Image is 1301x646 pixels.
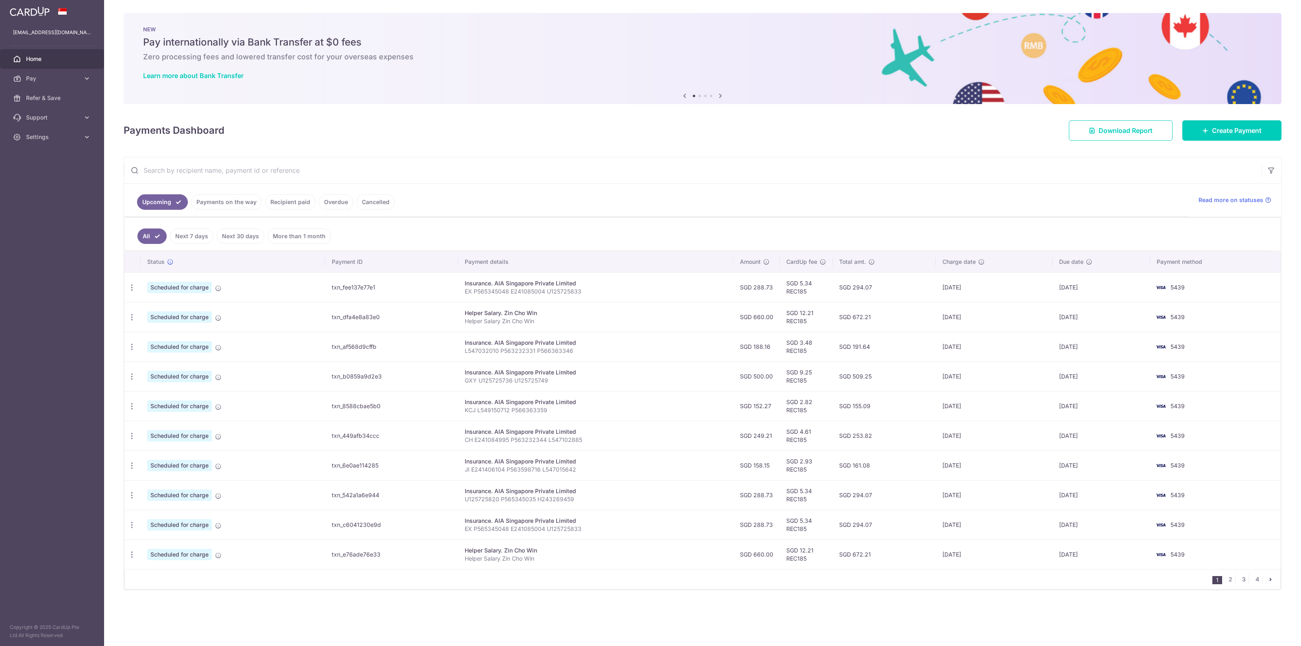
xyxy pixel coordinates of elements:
[1170,551,1185,558] span: 5439
[1153,283,1169,292] img: Bank Card
[942,258,976,266] span: Charge date
[1170,521,1185,528] span: 5439
[1099,126,1153,135] span: Download Report
[936,332,1053,361] td: [DATE]
[733,391,780,421] td: SGD 152.27
[147,549,212,560] span: Scheduled for charge
[465,525,727,533] p: EX P565345048 E241085004 U125725833
[780,510,833,539] td: SGD 5.34 REC185
[1170,343,1185,350] span: 5439
[780,480,833,510] td: SGD 5.34 REC185
[147,430,212,442] span: Scheduled for charge
[325,332,458,361] td: txn_af568d9cffb
[780,539,833,569] td: SGD 12.21 REC185
[1153,520,1169,530] img: Bank Card
[147,460,212,471] span: Scheduled for charge
[465,279,727,287] div: Insurance. AIA Singapore Private Limited
[1170,373,1185,380] span: 5439
[217,228,264,244] a: Next 30 days
[1053,302,1151,332] td: [DATE]
[26,113,80,122] span: Support
[137,194,188,210] a: Upcoming
[325,480,458,510] td: txn_542a1a6e944
[833,539,936,569] td: SGD 672.21
[1053,450,1151,480] td: [DATE]
[1153,461,1169,470] img: Bank Card
[147,489,212,501] span: Scheduled for charge
[1153,550,1169,559] img: Bank Card
[465,347,727,355] p: L547032010 P563232331 P566363346
[780,332,833,361] td: SGD 3.48 REC185
[147,519,212,531] span: Scheduled for charge
[325,251,458,272] th: Payment ID
[465,436,727,444] p: CH E241084995 P563232344 L547102885
[833,510,936,539] td: SGD 294.07
[936,272,1053,302] td: [DATE]
[147,400,212,412] span: Scheduled for charge
[936,510,1053,539] td: [DATE]
[357,194,395,210] a: Cancelled
[780,272,833,302] td: SGD 5.34 REC185
[465,555,727,563] p: Helper Salary Zin Cho Win
[10,7,50,16] img: CardUp
[780,302,833,332] td: SGD 12.21 REC185
[1053,539,1151,569] td: [DATE]
[833,302,936,332] td: SGD 672.21
[325,450,458,480] td: txn_6e0ae114285
[1150,251,1281,272] th: Payment method
[1053,421,1151,450] td: [DATE]
[13,28,91,37] p: [EMAIL_ADDRESS][DOMAIN_NAME]
[465,406,727,414] p: KCJ L549150712 P566363359
[936,480,1053,510] td: [DATE]
[26,55,80,63] span: Home
[319,194,353,210] a: Overdue
[137,228,167,244] a: All
[780,421,833,450] td: SGD 4.61 REC185
[833,450,936,480] td: SGD 161.08
[124,157,1262,183] input: Search by recipient name, payment id or reference
[147,341,212,352] span: Scheduled for charge
[1170,492,1185,498] span: 5439
[147,258,165,266] span: Status
[458,251,733,272] th: Payment details
[465,428,727,436] div: Insurance. AIA Singapore Private Limited
[1170,313,1185,320] span: 5439
[191,194,262,210] a: Payments on the way
[325,539,458,569] td: txn_e76ade76e33
[1212,576,1222,584] li: 1
[325,272,458,302] td: txn_fee137e77e1
[833,480,936,510] td: SGD 294.07
[740,258,761,266] span: Amount
[1182,120,1281,141] a: Create Payment
[1170,284,1185,291] span: 5439
[1170,402,1185,409] span: 5439
[1053,361,1151,391] td: [DATE]
[1069,120,1173,141] a: Download Report
[465,465,727,474] p: JI E241406104 P563598716 L547015642
[733,480,780,510] td: SGD 288.73
[143,52,1262,62] h6: Zero processing fees and lowered transfer cost for your overseas expenses
[465,309,727,317] div: Helper Salary. Zin Cho Win
[1053,480,1151,510] td: [DATE]
[733,332,780,361] td: SGD 188.16
[124,123,224,138] h4: Payments Dashboard
[936,421,1053,450] td: [DATE]
[465,317,727,325] p: Helper Salary Zin Cho Win
[1212,570,1280,589] nav: pager
[833,421,936,450] td: SGD 253.82
[143,36,1262,49] h5: Pay internationally via Bank Transfer at $0 fees
[465,517,727,525] div: Insurance. AIA Singapore Private Limited
[465,339,727,347] div: Insurance. AIA Singapore Private Limited
[1153,372,1169,381] img: Bank Card
[325,510,458,539] td: txn_c6041230e9d
[733,539,780,569] td: SGD 660.00
[147,371,212,382] span: Scheduled for charge
[1199,196,1263,204] span: Read more on statuses
[1199,196,1271,204] a: Read more on statuses
[733,302,780,332] td: SGD 660.00
[465,376,727,385] p: GXY U125725736 U125725749
[1153,431,1169,441] img: Bank Card
[1153,490,1169,500] img: Bank Card
[833,391,936,421] td: SGD 155.09
[833,332,936,361] td: SGD 191.64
